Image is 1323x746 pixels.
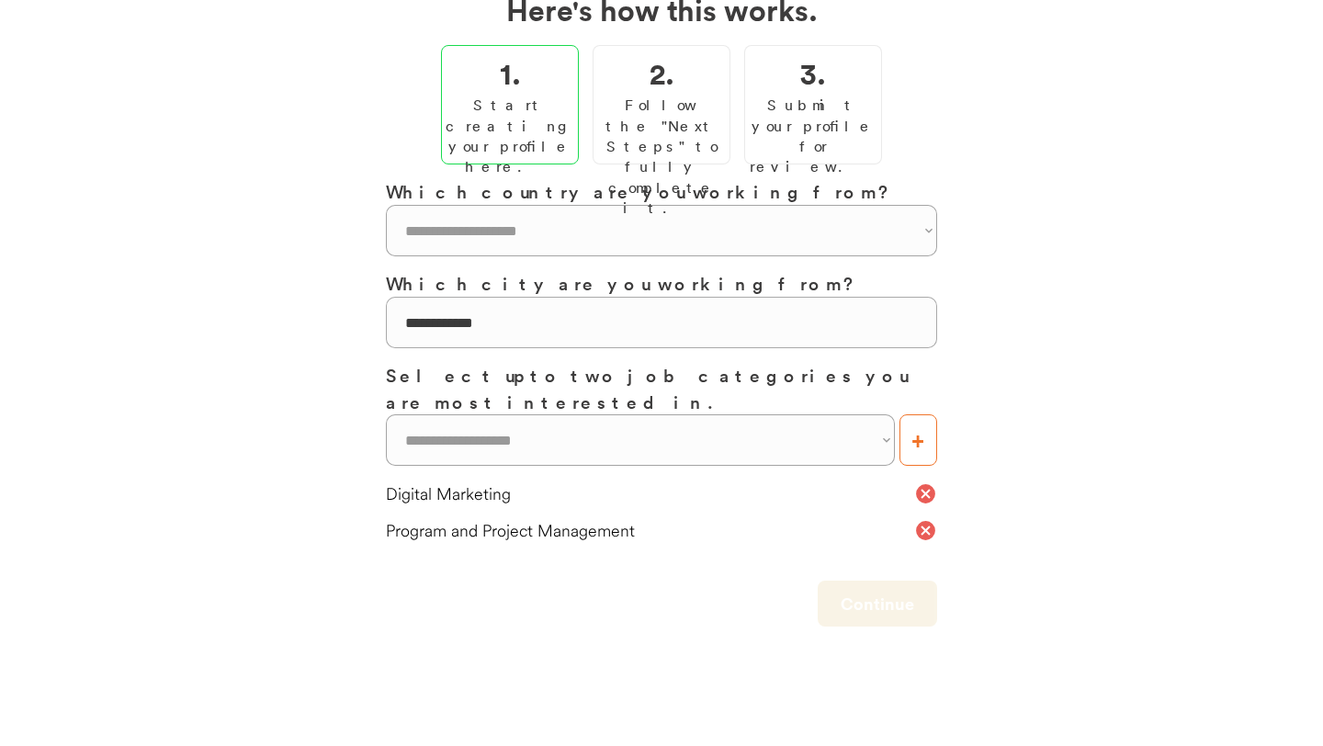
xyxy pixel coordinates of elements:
div: Digital Marketing [386,482,914,505]
div: Follow the "Next Steps" to fully complete it. [598,95,725,218]
h3: Which country are you working from? [386,178,937,205]
button: cancel [914,482,937,505]
h3: Which city are you working from? [386,270,937,297]
h2: 2. [650,51,674,95]
h2: 3. [800,51,826,95]
button: cancel [914,519,937,542]
div: Submit your profile for review. [750,95,876,177]
h2: 1. [500,51,521,95]
div: Program and Project Management [386,519,914,542]
button: + [899,414,937,466]
button: Continue [818,581,937,627]
div: Start creating your profile here. [446,95,574,177]
h3: Select up to two job categories you are most interested in. [386,362,937,414]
